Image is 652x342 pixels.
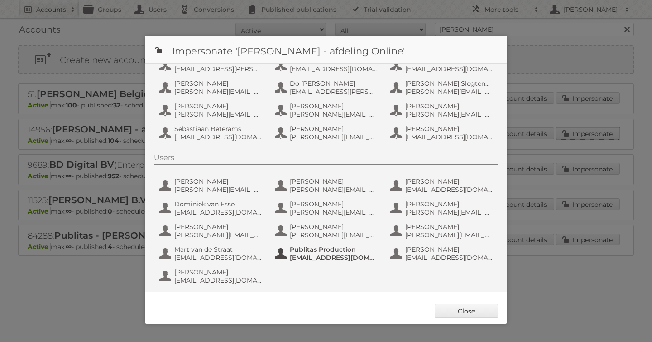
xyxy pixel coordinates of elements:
[174,231,262,239] span: [PERSON_NAME][EMAIL_ADDRESS][PERSON_NAME][DOMAIN_NAME]
[290,245,378,254] span: Publitas Production
[405,79,493,88] span: [PERSON_NAME] Slegtenhorst
[174,223,262,231] span: [PERSON_NAME]
[405,88,493,96] span: [PERSON_NAME][EMAIL_ADDRESS][DOMAIN_NAME]
[389,56,496,74] button: AH IT Online App [EMAIL_ADDRESS][DOMAIN_NAME]
[158,176,265,195] button: [PERSON_NAME] [PERSON_NAME][EMAIL_ADDRESS][PERSON_NAME][DOMAIN_NAME]
[405,245,493,254] span: [PERSON_NAME]
[174,208,262,216] span: [EMAIL_ADDRESS][DOMAIN_NAME]
[174,186,262,194] span: [PERSON_NAME][EMAIL_ADDRESS][PERSON_NAME][DOMAIN_NAME]
[389,244,496,263] button: [PERSON_NAME] [EMAIL_ADDRESS][DOMAIN_NAME]
[290,186,378,194] span: [PERSON_NAME][EMAIL_ADDRESS][DOMAIN_NAME]
[290,223,378,231] span: [PERSON_NAME]
[389,222,496,240] button: [PERSON_NAME] [PERSON_NAME][EMAIL_ADDRESS][DOMAIN_NAME]
[405,125,493,133] span: [PERSON_NAME]
[405,102,493,110] span: [PERSON_NAME]
[389,199,496,217] button: [PERSON_NAME] [PERSON_NAME][EMAIL_ADDRESS][DOMAIN_NAME]
[435,304,498,318] a: Close
[405,231,493,239] span: [PERSON_NAME][EMAIL_ADDRESS][DOMAIN_NAME]
[274,176,380,195] button: [PERSON_NAME] [PERSON_NAME][EMAIL_ADDRESS][DOMAIN_NAME]
[174,133,262,141] span: [EMAIL_ADDRESS][DOMAIN_NAME]
[290,65,378,73] span: [EMAIL_ADDRESS][DOMAIN_NAME]
[158,222,265,240] button: [PERSON_NAME] [PERSON_NAME][EMAIL_ADDRESS][PERSON_NAME][DOMAIN_NAME]
[290,79,378,88] span: Do [PERSON_NAME]
[158,101,265,119] button: [PERSON_NAME] [PERSON_NAME][EMAIL_ADDRESS][DOMAIN_NAME]
[174,268,262,276] span: [PERSON_NAME]
[405,223,493,231] span: [PERSON_NAME]
[389,78,496,97] button: [PERSON_NAME] Slegtenhorst [PERSON_NAME][EMAIL_ADDRESS][DOMAIN_NAME]
[274,244,380,263] button: Publitas Production [EMAIL_ADDRESS][DOMAIN_NAME]
[290,110,378,118] span: [PERSON_NAME][EMAIL_ADDRESS][DOMAIN_NAME]
[174,254,262,262] span: [EMAIL_ADDRESS][DOMAIN_NAME]
[389,124,496,142] button: [PERSON_NAME] [EMAIL_ADDRESS][DOMAIN_NAME]
[290,102,378,110] span: [PERSON_NAME]
[405,200,493,208] span: [PERSON_NAME]
[405,133,493,141] span: [EMAIL_ADDRESS][DOMAIN_NAME]
[274,222,380,240] button: [PERSON_NAME] [PERSON_NAME][EMAIL_ADDRESS][PERSON_NAME][DOMAIN_NAME]
[405,254,493,262] span: [EMAIL_ADDRESS][DOMAIN_NAME]
[290,231,378,239] span: [PERSON_NAME][EMAIL_ADDRESS][PERSON_NAME][DOMAIN_NAME]
[158,244,265,263] button: Mart van de Straat [EMAIL_ADDRESS][DOMAIN_NAME]
[389,176,496,195] button: [PERSON_NAME] [EMAIL_ADDRESS][DOMAIN_NAME]
[174,88,262,96] span: [PERSON_NAME][EMAIL_ADDRESS][DOMAIN_NAME]
[158,267,265,285] button: [PERSON_NAME] [EMAIL_ADDRESS][DOMAIN_NAME]
[405,186,493,194] span: [EMAIL_ADDRESS][DOMAIN_NAME]
[274,78,380,97] button: Do [PERSON_NAME] [EMAIL_ADDRESS][PERSON_NAME][DOMAIN_NAME]
[290,200,378,208] span: [PERSON_NAME]
[174,65,262,73] span: [EMAIL_ADDRESS][PERSON_NAME][DOMAIN_NAME]
[405,208,493,216] span: [PERSON_NAME][EMAIL_ADDRESS][DOMAIN_NAME]
[274,101,380,119] button: [PERSON_NAME] [PERSON_NAME][EMAIL_ADDRESS][DOMAIN_NAME]
[154,153,498,165] div: Users
[145,36,507,64] h1: Impersonate '[PERSON_NAME] - afdeling Online'
[290,133,378,141] span: [PERSON_NAME][EMAIL_ADDRESS][PERSON_NAME][DOMAIN_NAME]
[174,245,262,254] span: Mart van de Straat
[290,208,378,216] span: [PERSON_NAME][EMAIL_ADDRESS][DOMAIN_NAME]
[174,276,262,284] span: [EMAIL_ADDRESS][DOMAIN_NAME]
[405,177,493,186] span: [PERSON_NAME]
[158,78,265,97] button: [PERSON_NAME] [PERSON_NAME][EMAIL_ADDRESS][DOMAIN_NAME]
[274,199,380,217] button: [PERSON_NAME] [PERSON_NAME][EMAIL_ADDRESS][DOMAIN_NAME]
[174,200,262,208] span: Dominiek van Esse
[290,254,378,262] span: [EMAIL_ADDRESS][DOMAIN_NAME]
[174,79,262,88] span: [PERSON_NAME]
[290,177,378,186] span: [PERSON_NAME]
[174,177,262,186] span: [PERSON_NAME]
[274,56,380,74] button: AH IT Online [EMAIL_ADDRESS][DOMAIN_NAME]
[174,110,262,118] span: [PERSON_NAME][EMAIL_ADDRESS][DOMAIN_NAME]
[290,88,378,96] span: [EMAIL_ADDRESS][PERSON_NAME][DOMAIN_NAME]
[158,199,265,217] button: Dominiek van Esse [EMAIL_ADDRESS][DOMAIN_NAME]
[274,124,380,142] button: [PERSON_NAME] [PERSON_NAME][EMAIL_ADDRESS][PERSON_NAME][DOMAIN_NAME]
[405,65,493,73] span: [EMAIL_ADDRESS][DOMAIN_NAME]
[405,110,493,118] span: [PERSON_NAME][EMAIL_ADDRESS][PERSON_NAME][DOMAIN_NAME]
[158,124,265,142] button: Sebastiaan Beterams [EMAIL_ADDRESS][DOMAIN_NAME]
[158,56,265,74] button: [PERSON_NAME] [EMAIL_ADDRESS][PERSON_NAME][DOMAIN_NAME]
[389,101,496,119] button: [PERSON_NAME] [PERSON_NAME][EMAIL_ADDRESS][PERSON_NAME][DOMAIN_NAME]
[174,125,262,133] span: Sebastiaan Beterams
[174,102,262,110] span: [PERSON_NAME]
[290,125,378,133] span: [PERSON_NAME]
